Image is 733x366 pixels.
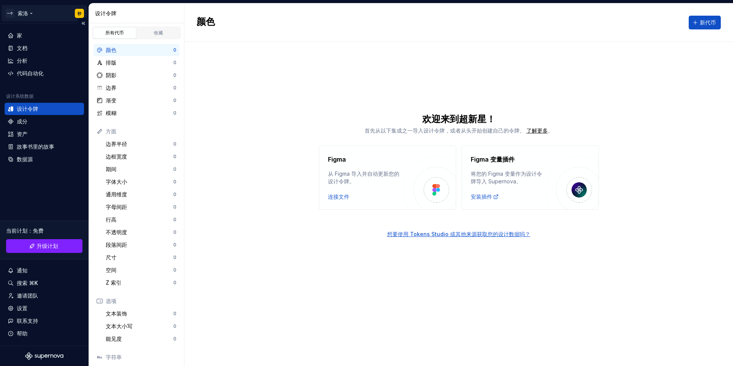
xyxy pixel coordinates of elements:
[106,335,122,342] font: 能见度
[103,277,179,289] a: Z 索引0
[173,311,176,316] font: 0
[328,170,399,185] font: 从 Figma 导入并自动更新您的设计令牌。
[103,333,179,345] a: 能见度0
[17,280,38,286] font: 搜索 ⌘K
[77,11,81,16] font: 秒
[17,32,22,39] font: 家
[17,317,38,324] font: 联系支持
[6,227,27,234] font: 当前计划
[17,292,38,299] font: 邀请团队
[6,239,82,253] a: 升级计划
[526,127,548,134] a: 了解更多
[17,156,33,162] font: 数据源
[94,82,179,94] a: 边界0
[471,155,515,163] font: Figma 变量插件
[105,30,124,36] font: 所有代币
[103,138,179,150] a: 边界半径0
[5,67,84,79] a: 代码自动化
[5,277,84,289] button: 搜索 ⌘K
[5,141,84,153] a: 故事书里的故事
[106,323,132,329] font: 文本大小写
[5,29,84,42] a: 家
[471,170,542,185] font: 将您的 Figma 变量作为设计令牌导入 Supernova。
[103,264,179,276] a: 空间0
[6,93,34,99] font: 设计系统数据
[95,10,116,16] font: 设计令牌
[106,110,116,116] font: 模糊
[94,94,179,107] a: 渐变0
[328,155,346,163] font: Figma
[103,163,179,175] a: 期间0
[106,254,116,261] font: 尺寸
[106,267,116,273] font: 空间
[173,191,176,197] font: 0
[106,310,127,317] font: 文本装饰
[106,84,116,91] font: 边界
[27,227,33,234] font: ：
[94,107,179,119] a: 模糊0
[7,11,13,15] font: 一个
[17,118,27,125] font: 成分
[387,230,530,238] button: 想要使用 Tokens Studio 或其他来源获取您的设计数据吗？
[173,229,176,235] font: 0
[106,279,121,286] font: Z 索引
[106,128,116,134] font: 方面
[173,280,176,285] font: 0
[103,188,179,201] a: 通用维度0
[173,336,176,342] font: 0
[5,264,84,277] button: 通知
[2,5,87,21] button: 一个索洛秒
[689,16,721,29] button: 新代币
[94,69,179,81] a: 阴影0
[37,243,58,249] font: 升级计划
[17,143,54,150] font: 故事书里的故事
[328,193,349,201] button: 连接文件
[5,327,84,340] button: 帮助
[103,251,179,264] a: 尺寸0
[173,97,176,103] font: 0
[106,141,127,147] font: 边界半径
[103,308,179,320] a: 文本装饰0
[5,302,84,314] a: 设置
[106,298,116,304] font: 选项
[5,55,84,67] a: 分析
[106,97,116,104] font: 渐变
[94,57,179,69] a: 排版0
[5,290,84,302] a: 邀请团队
[103,214,179,226] a: 行高0
[106,59,116,66] font: 排版
[17,330,27,337] font: 帮助
[173,154,176,159] font: 0
[154,30,163,36] font: 收藏
[103,226,179,238] a: 不透明度0
[5,315,84,327] button: 联系支持
[106,72,116,78] font: 阴影
[173,254,176,260] font: 0
[173,166,176,172] font: 0
[173,60,176,65] font: 0
[5,103,84,115] a: 设计令牌
[197,16,215,27] font: 颜色
[5,42,84,54] a: 文档
[173,141,176,147] font: 0
[106,229,127,235] font: 不透明度
[548,127,553,134] font: 。
[173,47,176,53] font: 0
[17,105,38,112] font: 设计令牌
[25,352,63,360] svg: 超新星标志
[387,231,530,237] font: 想要使用 Tokens Studio 或其他来源获取您的设计数据吗？
[471,193,499,201] a: 安装插件
[173,204,176,210] font: 0
[103,239,179,251] a: 段落间距0
[106,241,127,248] font: 段落间距
[471,193,492,200] font: 安装插件
[17,305,27,311] font: 设置
[106,153,127,160] font: 边框宽度
[106,204,127,210] font: 字母间距
[173,110,176,116] font: 0
[106,47,116,53] font: 颜色
[5,115,84,128] a: 成分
